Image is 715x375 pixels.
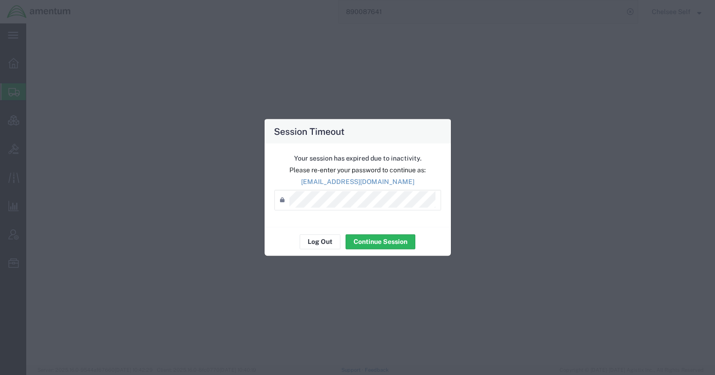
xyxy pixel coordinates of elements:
p: [EMAIL_ADDRESS][DOMAIN_NAME] [274,176,441,186]
button: Log Out [300,234,340,249]
p: Please re-enter your password to continue as: [274,165,441,175]
p: Your session has expired due to inactivity. [274,153,441,163]
button: Continue Session [346,234,415,249]
h4: Session Timeout [274,124,345,138]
